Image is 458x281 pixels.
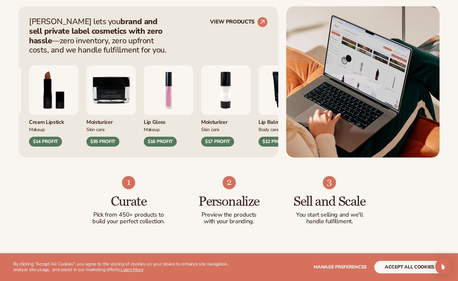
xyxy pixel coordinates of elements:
[122,176,135,189] img: Shopify Image 4
[210,17,268,27] a: VIEW PRODUCTS
[29,16,163,46] strong: brand and sell private label cosmetics with zero hassle
[292,212,367,218] p: You start selling and we'll
[86,126,136,133] div: Skin Care
[29,126,78,133] div: Makeup
[201,65,251,115] img: Moisturizing lotion.
[259,126,308,133] div: Body Care
[201,115,251,126] div: Moisturizer
[144,115,193,126] div: Lip Gloss
[29,137,62,147] div: $14 PROFIT
[314,261,367,273] button: Manage preferences
[192,218,266,225] p: with your branding.
[292,194,367,209] h3: Sell and Scale
[92,212,166,225] p: Pick from 450+ products to build your perfect collection.
[13,262,232,273] p: By clicking "Accept All Cookies", you agree to the storing of cookies on your device to enhance s...
[201,65,251,147] div: 2 / 9
[29,17,171,55] p: [PERSON_NAME] lets you —zero inventory, zero upfront costs, and we handle fulfillment for you.
[201,126,251,133] div: Skin Care
[86,137,119,147] div: $35 PROFIT
[292,218,367,225] p: handle fulfillment.
[121,266,143,273] a: Learn More
[192,194,266,209] h3: Personalize
[144,65,193,147] div: 1 / 9
[192,212,266,218] p: Preview the products
[92,194,166,209] h3: Curate
[259,137,291,147] div: $12 PROFIT
[29,115,78,126] div: Cream Lipstick
[86,65,136,147] div: 9 / 9
[259,65,308,115] img: Smoothing lip balm.
[144,126,193,133] div: Makeup
[374,261,445,273] button: accept all cookies
[323,176,336,189] img: Shopify Image 6
[201,137,234,147] div: $17 PROFIT
[29,65,78,147] div: 8 / 9
[86,65,136,115] img: Moisturizer.
[259,65,308,147] div: 3 / 9
[223,176,236,189] img: Shopify Image 5
[286,6,440,158] img: Shopify Image 2
[314,264,367,270] span: Manage preferences
[29,65,78,115] img: Luxury cream lipstick.
[259,115,308,126] div: Lip Balm
[435,259,451,274] div: Open Intercom Messenger
[144,65,193,115] img: Pink lip gloss.
[86,115,136,126] div: Moisturizer
[144,137,177,147] div: $16 PROFIT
